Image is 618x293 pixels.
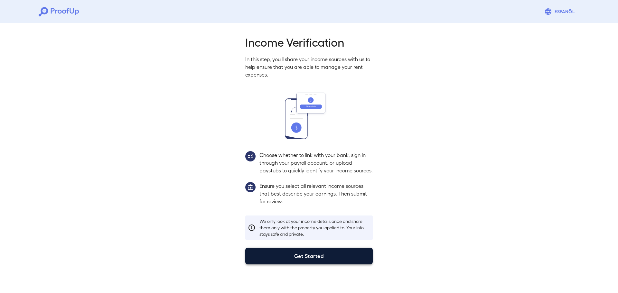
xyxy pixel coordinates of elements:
[245,35,373,49] h2: Income Verification
[542,5,579,18] button: Espanõl
[259,182,373,205] p: Ensure you select all relevant income sources that best describe your earnings. Then submit for r...
[285,93,333,139] img: transfer_money.svg
[245,151,256,161] img: group2.svg
[245,182,256,192] img: group1.svg
[245,55,373,78] p: In this step, you'll share your income sources with us to help ensure that you are able to manage...
[259,218,370,237] p: We only look at your income details once and share them only with the property you applied to. Yo...
[259,151,373,174] p: Choose whether to link with your bank, sign in through your payroll account, or upload paystubs t...
[245,248,373,264] button: Get Started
